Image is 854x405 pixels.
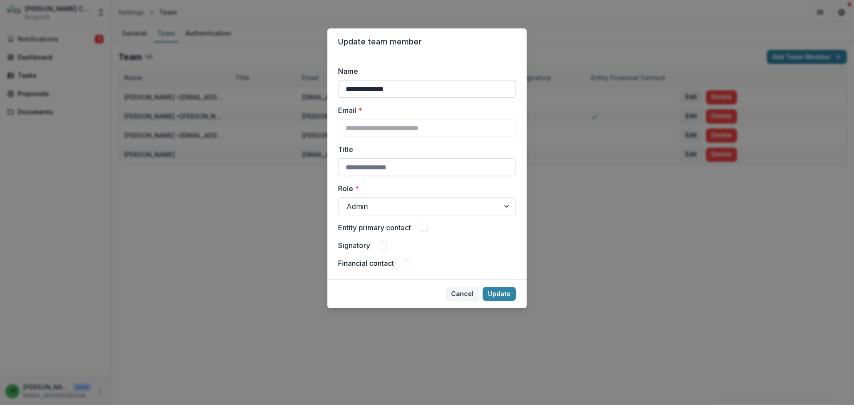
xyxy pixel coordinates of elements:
[338,240,370,251] label: Signatory
[446,287,479,301] button: Cancel
[338,183,511,194] label: Role
[338,258,394,269] label: Financial contact
[338,222,411,233] label: Entity primary contact
[483,287,516,301] button: Update
[327,28,527,55] header: Update team member
[338,105,511,116] label: Email
[338,144,511,155] label: Title
[338,66,511,76] label: Name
